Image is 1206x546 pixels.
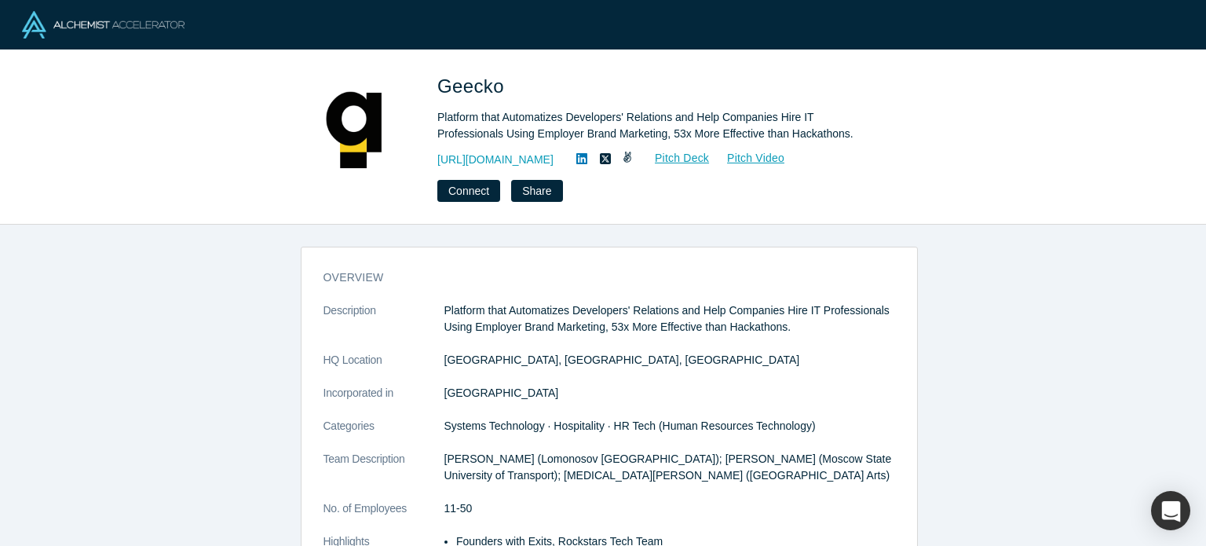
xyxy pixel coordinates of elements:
[437,109,877,142] div: Platform that Automatizes Developers' Relations and Help Companies Hire IT Professionals Using Em...
[710,149,785,167] a: Pitch Video
[323,500,444,533] dt: No. of Employees
[22,11,185,38] img: Alchemist Logo
[323,451,444,500] dt: Team Description
[444,385,895,401] dd: [GEOGRAPHIC_DATA]
[323,385,444,418] dt: Incorporated in
[638,149,710,167] a: Pitch Deck
[437,75,510,97] span: Geecko
[444,302,895,335] p: Platform that Automatizes Developers' Relations and Help Companies Hire IT Professionals Using Em...
[444,451,895,484] p: [PERSON_NAME] (Lomonosov [GEOGRAPHIC_DATA]); [PERSON_NAME] (Moscow State University of Transport)...
[323,269,873,286] h3: overview
[437,152,554,168] a: [URL][DOMAIN_NAME]
[444,352,895,368] dd: [GEOGRAPHIC_DATA], [GEOGRAPHIC_DATA], [GEOGRAPHIC_DATA]
[323,302,444,352] dt: Description
[305,72,415,182] img: Geecko's Logo
[323,352,444,385] dt: HQ Location
[444,500,895,517] dd: 11-50
[444,420,816,432] span: Systems Technology · Hospitality · HR Tech (Human Resources Technology)
[511,180,562,202] button: Share
[437,180,500,202] button: Connect
[323,418,444,451] dt: Categories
